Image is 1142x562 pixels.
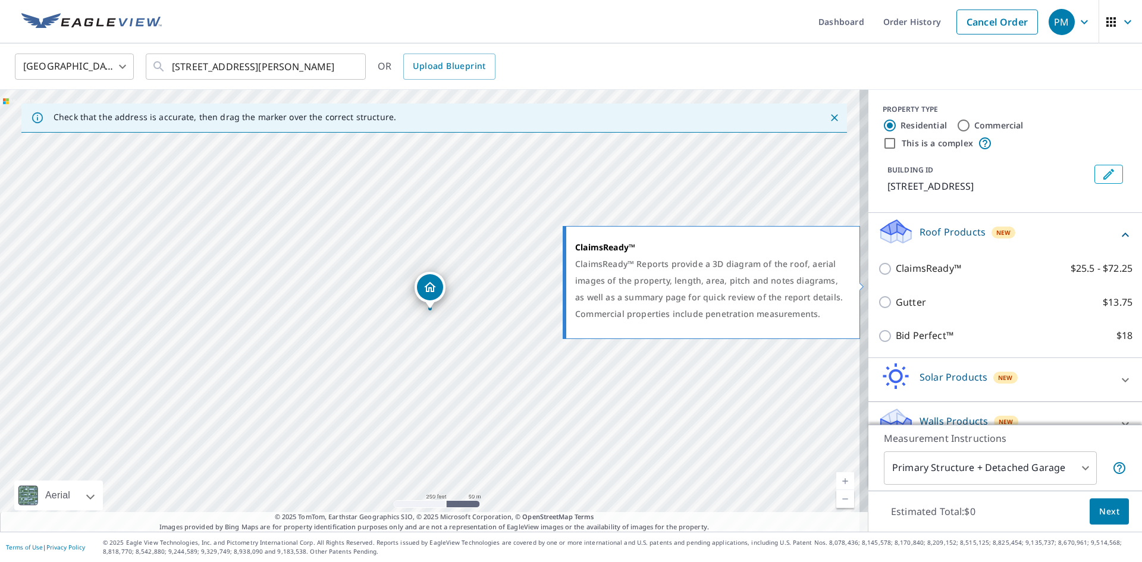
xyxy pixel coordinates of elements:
div: [GEOGRAPHIC_DATA] [15,50,134,83]
span: Next [1099,504,1119,519]
div: PROPERTY TYPE [883,104,1128,115]
a: Terms [575,512,594,521]
p: | [6,544,85,551]
p: ClaimsReady™ [896,261,961,276]
p: Walls Products [920,414,988,428]
p: $18 [1116,328,1132,343]
div: Aerial [42,481,74,510]
a: Current Level 17, Zoom Out [836,490,854,508]
p: © 2025 Eagle View Technologies, Inc. and Pictometry International Corp. All Rights Reserved. Repo... [103,538,1136,556]
div: Roof ProductsNew [878,218,1132,252]
a: Cancel Order [956,10,1038,34]
p: Roof Products [920,225,986,239]
div: Walls ProductsNew [878,407,1132,441]
label: This is a complex [902,137,973,149]
p: Solar Products [920,370,987,384]
button: Edit building 1 [1094,165,1123,184]
div: OR [378,54,495,80]
span: New [996,228,1011,237]
strong: ClaimsReady™ [575,241,635,253]
span: © 2025 TomTom, Earthstar Geographics SIO, © 2025 Microsoft Corporation, © [275,512,594,522]
a: OpenStreetMap [522,512,572,521]
div: PM [1049,9,1075,35]
span: Upload Blueprint [413,59,485,74]
p: Bid Perfect™ [896,328,953,343]
label: Commercial [974,120,1024,131]
button: Next [1090,498,1129,525]
a: Privacy Policy [46,543,85,551]
p: BUILDING ID [887,165,933,175]
div: Dropped pin, building 1, Residential property, 20975 N Pheasant Trl Barrington, IL 60010 [415,272,445,309]
span: New [998,373,1013,382]
input: Search by address or latitude-longitude [172,50,341,83]
span: Your report will include the primary structure and a detached garage if one exists. [1112,461,1127,475]
p: $13.75 [1103,295,1132,310]
div: Solar ProductsNew [878,363,1132,397]
div: ClaimsReady™ Reports provide a 3D diagram of the roof, aerial images of the property, length, are... [575,256,845,322]
a: Current Level 17, Zoom In [836,472,854,490]
img: EV Logo [21,13,162,31]
div: Aerial [14,481,103,510]
a: Terms of Use [6,543,43,551]
span: New [999,417,1014,426]
a: Upload Blueprint [403,54,495,80]
div: Primary Structure + Detached Garage [884,451,1097,485]
p: [STREET_ADDRESS] [887,179,1090,193]
p: Estimated Total: $0 [881,498,985,525]
button: Close [827,110,842,125]
p: $25.5 - $72.25 [1071,261,1132,276]
label: Residential [901,120,947,131]
p: Measurement Instructions [884,431,1127,445]
p: Gutter [896,295,926,310]
p: Check that the address is accurate, then drag the marker over the correct structure. [54,112,396,123]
